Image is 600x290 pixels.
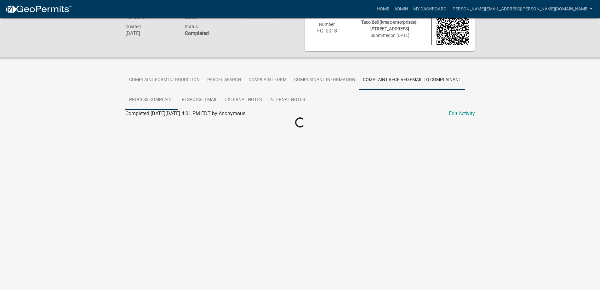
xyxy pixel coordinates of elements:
[203,70,245,90] a: Parcel search
[437,13,469,45] img: QR code
[125,90,178,110] a: Process Complaint
[359,70,465,90] a: Complaint Received Email to Complainant
[319,22,335,27] span: Number
[411,3,449,15] a: My Dashboard
[245,70,290,90] a: Complaint Form
[361,20,418,31] span: Taco Bell (kmac-enterprises) | [STREET_ADDRESS]
[290,70,359,90] a: Complainant Information
[392,3,411,15] a: Admin
[449,110,475,117] a: Edit Activity
[374,3,392,15] a: Home
[449,3,595,15] a: [PERSON_NAME][EMAIL_ADDRESS][PERSON_NAME][DOMAIN_NAME]
[266,90,309,110] a: Internal Notes
[125,30,176,36] h6: [DATE]
[221,90,266,110] a: External Notes
[178,90,221,110] a: Response Email
[311,28,343,34] h6: FC--0018
[185,30,209,36] strong: Completed
[370,33,409,38] span: Submitted on [DATE]
[125,24,141,29] span: Created
[125,110,245,116] span: Completed [DATE][DATE] 4:01 PM EDT by Anonymous
[185,24,198,29] span: Status
[125,70,203,90] a: Complaint Form Introduction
